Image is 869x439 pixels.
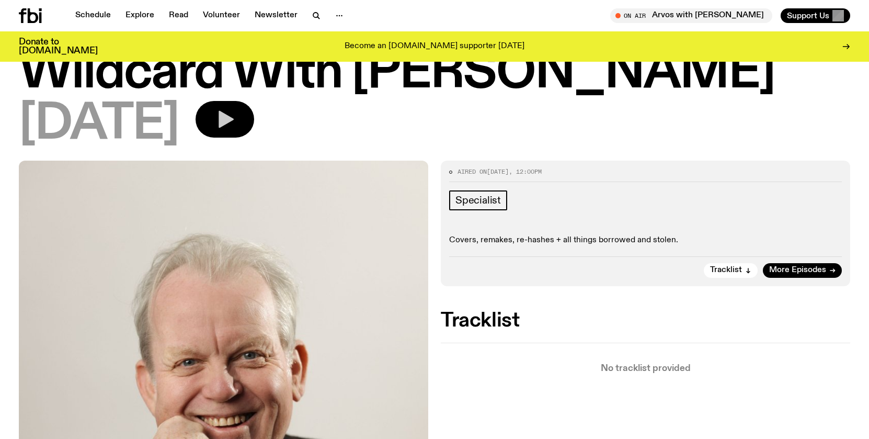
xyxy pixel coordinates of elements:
[248,8,304,23] a: Newsletter
[449,235,842,245] p: Covers, remakes, re-hashes + all things borrowed and stolen.
[610,8,772,23] button: On AirArvos with [PERSON_NAME]
[345,42,524,51] p: Become an [DOMAIN_NAME] supporter [DATE]
[441,311,850,330] h2: Tracklist
[163,8,195,23] a: Read
[197,8,246,23] a: Volunteer
[487,167,509,176] span: [DATE]
[458,167,487,176] span: Aired on
[704,263,758,278] button: Tracklist
[19,50,850,97] h1: Wildcard With [PERSON_NAME]
[19,38,98,55] h3: Donate to [DOMAIN_NAME]
[441,364,850,373] p: No tracklist provided
[781,8,850,23] button: Support Us
[787,11,829,20] span: Support Us
[710,266,742,274] span: Tracklist
[69,8,117,23] a: Schedule
[763,263,842,278] a: More Episodes
[119,8,161,23] a: Explore
[449,190,507,210] a: Specialist
[455,195,501,206] span: Specialist
[19,101,179,148] span: [DATE]
[509,167,542,176] span: , 12:00pm
[769,266,826,274] span: More Episodes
